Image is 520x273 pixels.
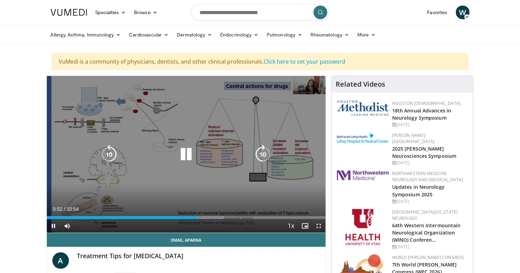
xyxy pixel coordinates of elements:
a: Dermatology [173,28,216,42]
a: Houston [DEMOGRAPHIC_DATA] [392,100,460,106]
a: Updates in Neurology Symposium 2025 [392,184,445,197]
button: Fullscreen [312,219,326,233]
h4: Related Videos [336,80,385,88]
a: Browse [130,6,162,19]
video-js: Video Player [47,76,326,233]
a: World [PERSON_NAME] Congress [392,254,465,260]
a: Endocrinology [216,28,263,42]
img: e7977282-282c-4444-820d-7cc2733560fd.jpg.150x105_q85_autocrop_double_scale_upscale_version-0.2.jpg [337,132,389,144]
div: [DATE] [392,160,468,166]
button: Pause [47,219,61,233]
a: Rheumatology [306,28,353,42]
span: 10:54 [67,206,79,212]
a: [GEOGRAPHIC_DATA][US_STATE] Neurology [392,209,458,221]
a: Favorites [423,6,452,19]
span: 5:52 [53,206,62,212]
a: 2025 [PERSON_NAME] Neurosciences Symposium [392,145,456,159]
a: [PERSON_NAME][GEOGRAPHIC_DATA] [392,132,435,144]
input: Search topics, interventions [191,4,329,21]
button: Mute [61,219,74,233]
div: VuMedi is a community of physicians, dentists, and other clinical professionals. [52,53,469,70]
img: 2a462fb6-9365-492a-ac79-3166a6f924d8.png.150x105_q85_autocrop_double_scale_upscale_version-0.2.jpg [337,171,389,180]
div: [DATE] [392,198,468,205]
a: Allergy, Asthma, Immunology [47,28,125,42]
a: More [353,28,380,42]
a: 18th Annual Advances in Neurology Symposium [392,107,451,121]
a: W [456,6,470,19]
button: Playback Rate [284,219,298,233]
a: Click here to set your password [264,58,346,65]
h4: Treatment Tips for [MEDICAL_DATA] [77,252,320,260]
div: [DATE] [392,244,468,250]
a: Cardiovascular [125,28,173,42]
img: VuMedi Logo [51,9,87,16]
a: Specialties [91,6,130,19]
a: A [52,252,69,269]
a: Northwestern Medicine Neurology and [MEDICAL_DATA] [392,171,463,183]
button: Enable picture-in-picture mode [298,219,312,233]
a: Email Aparna [47,233,326,247]
img: f6362829-b0a3-407d-a044-59546adfd345.png.150x105_q85_autocrop_double_scale_upscale_version-0.2.png [346,209,380,245]
img: 5e4488cc-e109-4a4e-9fd9-73bb9237ee91.png.150x105_q85_autocrop_double_scale_upscale_version-0.2.png [337,100,389,116]
div: Progress Bar [47,216,326,219]
span: / [64,206,65,212]
a: Pulmonology [263,28,306,42]
a: 64th Western Intermountain Neurological Organization (WINO) Conferen… [392,222,461,243]
div: [DATE] [392,122,468,128]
